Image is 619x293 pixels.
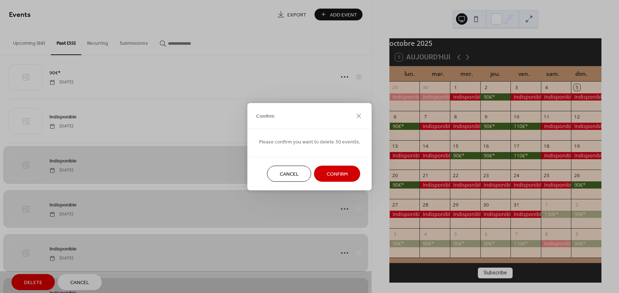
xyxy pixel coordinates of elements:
span: Confirm [327,170,348,178]
span: Cancel [280,170,299,178]
span: Please confirm you want to delete 30 event(s. [259,138,360,146]
button: Cancel [267,166,311,182]
span: Confirm [256,113,274,120]
button: Confirm [314,166,360,182]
